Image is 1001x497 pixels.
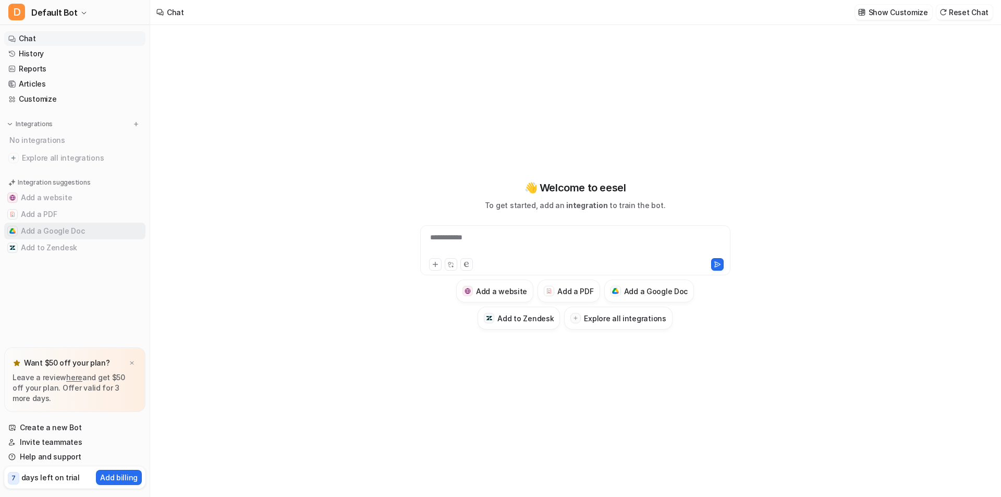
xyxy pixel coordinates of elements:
button: Add a PDFAdd a PDF [538,280,600,302]
h3: Add a website [476,286,527,297]
button: Add a websiteAdd a website [4,189,145,206]
img: star [13,359,21,367]
img: Add a Google Doc [612,288,619,294]
span: integration [566,201,607,210]
h3: Explore all integrations [584,313,666,324]
button: Integrations [4,119,56,129]
a: Chat [4,31,145,46]
button: Reset Chat [936,5,993,20]
button: Add to ZendeskAdd to Zendesk [4,239,145,256]
a: Articles [4,77,145,91]
p: Show Customize [869,7,928,18]
div: Chat [167,7,184,18]
img: explore all integrations [8,153,19,163]
p: 👋 Welcome to eesel [524,180,626,196]
a: Create a new Bot [4,420,145,435]
button: Show Customize [855,5,932,20]
img: Add to Zendesk [9,245,16,251]
a: Invite teammates [4,435,145,450]
button: Explore all integrations [564,307,672,330]
a: Reports [4,62,145,76]
p: To get started, add an to train the bot. [485,200,665,211]
img: Add a website [9,195,16,201]
p: Want $50 off your plan? [24,358,110,368]
img: Add a Google Doc [9,228,16,234]
h3: Add a PDF [557,286,593,297]
img: Add a PDF [546,288,553,294]
button: Add a Google DocAdd a Google Doc [4,223,145,239]
p: days left on trial [21,472,80,483]
img: x [129,360,135,367]
img: expand menu [6,120,14,128]
h3: Add a Google Doc [624,286,688,297]
img: Add a PDF [9,211,16,217]
span: Default Bot [31,5,78,20]
a: Customize [4,92,145,106]
img: reset [939,8,947,16]
p: Integrations [16,120,53,128]
a: History [4,46,145,61]
img: menu_add.svg [132,120,140,128]
span: D [8,4,25,20]
img: Add a website [465,288,471,295]
p: 7 [11,474,16,483]
span: Explore all integrations [22,150,141,166]
img: Add to Zendesk [486,315,493,322]
button: Add a Google DocAdd a Google Doc [604,280,694,302]
a: Explore all integrations [4,151,145,165]
a: here [66,373,82,382]
div: No integrations [6,131,145,149]
button: Add a websiteAdd a website [456,280,533,302]
button: Add to ZendeskAdd to Zendesk [478,307,560,330]
p: Integration suggestions [18,178,90,187]
h3: Add to Zendesk [497,313,554,324]
button: Add a PDFAdd a PDF [4,206,145,223]
a: Help and support [4,450,145,464]
p: Leave a review and get $50 off your plan. Offer valid for 3 more days. [13,372,137,404]
p: Add billing [100,472,138,483]
img: customize [858,8,865,16]
button: Add billing [96,470,142,485]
